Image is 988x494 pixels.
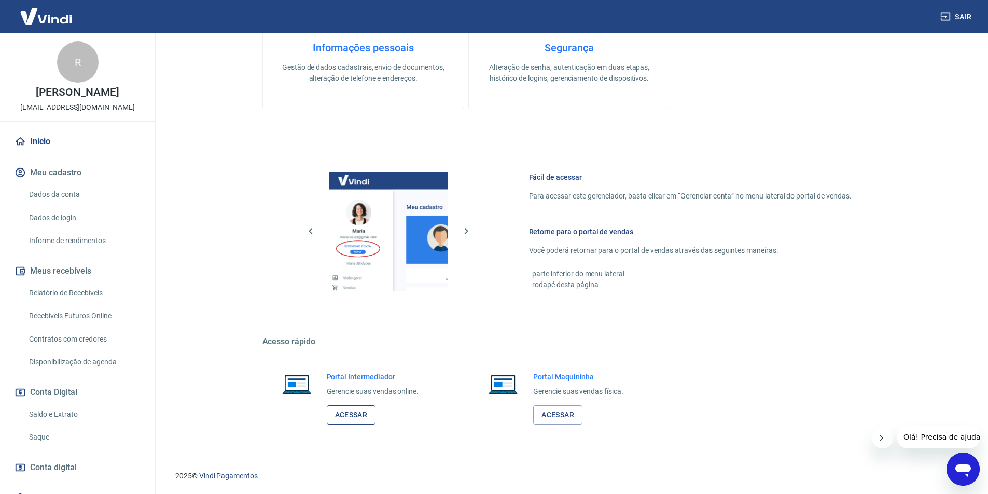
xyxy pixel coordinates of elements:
a: Início [12,130,143,153]
img: Imagem de um notebook aberto [481,372,525,397]
a: Saque [25,427,143,448]
a: Informe de rendimentos [25,230,143,251]
h5: Acesso rápido [262,336,876,347]
a: Relatório de Recebíveis [25,283,143,304]
span: Olá! Precisa de ajuda? [6,7,87,16]
h4: Segurança [485,41,653,54]
p: Para acessar este gerenciador, basta clicar em “Gerenciar conta” no menu lateral do portal de ven... [529,191,852,202]
p: Alteração de senha, autenticação em duas etapas, histórico de logins, gerenciamento de dispositivos. [485,62,653,84]
h6: Portal Intermediador [327,372,419,382]
p: 2025 © [175,471,963,482]
p: - parte inferior do menu lateral [529,269,852,279]
h4: Informações pessoais [280,41,447,54]
iframe: Mensagem da empresa [897,426,980,448]
a: Contratos com credores [25,329,143,350]
img: Imagem da dashboard mostrando o botão de gerenciar conta na sidebar no lado esquerdo [329,172,448,291]
h6: Fácil de acessar [529,172,852,182]
p: Gestão de dados cadastrais, envio de documentos, alteração de telefone e endereços. [280,62,447,84]
h6: Portal Maquininha [533,372,623,382]
a: Dados de login [25,207,143,229]
button: Conta Digital [12,381,143,404]
img: Imagem de um notebook aberto [275,372,318,397]
a: Conta digital [12,456,143,479]
iframe: Botão para abrir a janela de mensagens [947,453,980,486]
img: Vindi [12,1,80,32]
a: Disponibilização de agenda [25,351,143,373]
a: Dados da conta [25,184,143,205]
div: R [57,41,99,83]
a: Vindi Pagamentos [199,472,258,480]
p: [PERSON_NAME] [36,87,119,98]
a: Recebíveis Futuros Online [25,305,143,327]
iframe: Fechar mensagem [872,428,893,448]
p: Gerencie suas vendas online. [327,386,419,397]
a: Acessar [327,405,376,425]
p: Você poderá retornar para o portal de vendas através das seguintes maneiras: [529,245,852,256]
h6: Retorne para o portal de vendas [529,227,852,237]
p: - rodapé desta página [529,279,852,290]
button: Meus recebíveis [12,260,143,283]
p: [EMAIL_ADDRESS][DOMAIN_NAME] [20,102,135,113]
p: Gerencie suas vendas física. [533,386,623,397]
button: Meu cadastro [12,161,143,184]
span: Conta digital [30,460,77,475]
a: Saldo e Extrato [25,404,143,425]
button: Sair [938,7,976,26]
a: Acessar [533,405,582,425]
